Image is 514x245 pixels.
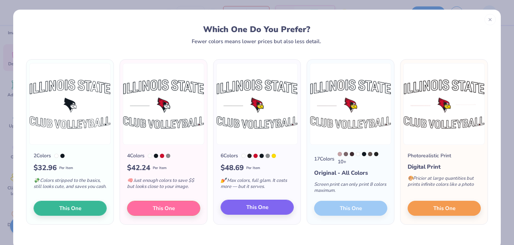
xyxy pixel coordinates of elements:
span: $ 32.96 [34,163,57,173]
div: Black 5 C [350,152,354,156]
div: Black 6 C [60,154,65,158]
div: 7633 C [338,152,342,156]
button: This One [34,201,107,216]
div: 10 + [338,152,387,165]
span: This One [59,204,81,213]
div: Black 6 C [259,154,264,158]
span: 🎨 [408,175,413,182]
button: This One [408,201,481,216]
span: This One [246,203,268,211]
button: This One [221,200,294,215]
span: This One [433,204,455,213]
button: This One [127,201,200,216]
div: White [356,152,360,156]
div: Fewer colors means lower prices but also less detail. [192,39,321,44]
div: 4 Colors [127,152,145,159]
div: Pricier at large quantities but prints infinite colors like a photo [408,171,481,195]
span: 🧠 [127,177,133,184]
div: 877 C [266,154,270,158]
div: Just enough colors to save $$ but looks close to your image. [127,173,200,197]
span: $ 42.24 [127,163,150,173]
div: 186 C [160,154,164,158]
div: Digital Print [408,163,481,171]
div: Colors stripped to the basics, still looks cute, and saves you cash. [34,173,107,197]
img: Photorealistic preview [403,63,485,145]
img: 6 color option [216,63,298,145]
div: 2 Colors [34,152,51,159]
div: Neutral Black C [247,154,252,158]
div: Black 6 C [362,152,366,156]
div: 877 C [166,154,170,158]
div: White [148,154,152,158]
div: White [241,154,246,158]
div: Neutral Black C [374,152,378,156]
div: Yellow C [272,154,276,158]
div: Photorealistic Print [408,152,451,159]
div: Which One Do You Prefer? [33,25,481,34]
span: Per Item [153,165,167,171]
div: Original - All Colors [314,169,387,177]
span: Per Item [59,165,73,171]
div: Max colors, full glam. It costs more — but it serves. [221,173,294,197]
span: Per Item [246,165,260,171]
div: 6 Colors [221,152,238,159]
span: 💅 [221,177,226,184]
div: 411 C [368,152,372,156]
div: 17 Colors [314,155,334,163]
img: 4 color option [123,63,204,145]
span: 💸 [34,177,39,184]
div: 437 C [344,152,348,156]
img: 17 color option [310,63,391,145]
div: Black 6 C [154,154,158,158]
div: 186 C [253,154,258,158]
img: 2 color option [29,63,111,145]
div: Screen print can only print 8 colors maximum. [314,177,387,201]
span: $ 48.69 [221,163,244,173]
span: This One [153,204,175,213]
div: White [54,154,59,158]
